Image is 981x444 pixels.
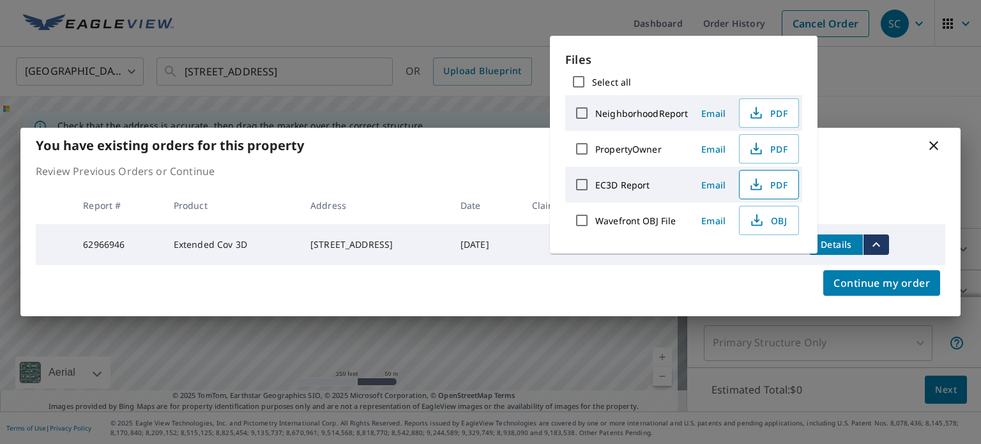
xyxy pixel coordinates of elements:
span: Email [698,107,729,119]
button: detailsBtn-62966946 [809,234,863,255]
label: NeighborhoodReport [595,107,688,119]
span: Email [698,179,729,191]
div: [STREET_ADDRESS] [310,238,440,251]
span: PDF [747,141,788,157]
button: Email [693,103,734,123]
td: [DATE] [450,224,522,265]
td: 62966946 [73,224,163,265]
button: OBJ [739,206,799,235]
button: Email [693,175,734,195]
span: Email [698,143,729,155]
span: PDF [747,105,788,121]
button: Continue my order [823,270,940,296]
p: Files [565,51,802,68]
p: Review Previous Orders or Continue [36,164,945,179]
button: PDF [739,98,799,128]
button: Email [693,211,734,231]
label: Select all [592,76,631,88]
th: Report # [73,187,163,224]
button: PDF [739,170,799,199]
th: Product [163,187,300,224]
span: Details [817,238,855,250]
label: Wavefront OBJ File [595,215,676,227]
span: Email [698,215,729,227]
span: PDF [747,177,788,192]
button: Email [693,139,734,159]
td: Extended Cov 3D [163,224,300,265]
label: PropertyOwner [595,143,662,155]
th: Address [300,187,450,224]
button: filesDropdownBtn-62966946 [863,234,889,255]
span: OBJ [747,213,788,228]
th: Claim ID [522,187,605,224]
button: PDF [739,134,799,164]
span: Continue my order [833,274,930,292]
th: Date [450,187,522,224]
b: You have existing orders for this property [36,137,304,154]
label: EC3D Report [595,179,650,191]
